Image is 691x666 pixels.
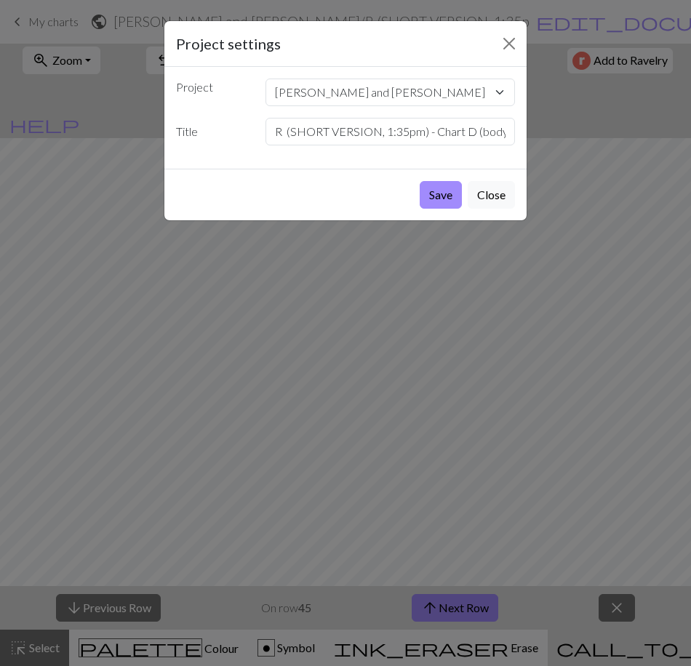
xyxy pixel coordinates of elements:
[468,181,515,209] button: Close
[498,32,521,55] button: Close
[167,118,257,145] label: Title
[176,33,281,55] h5: Project settings
[420,181,462,209] button: Save
[167,79,257,100] label: Project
